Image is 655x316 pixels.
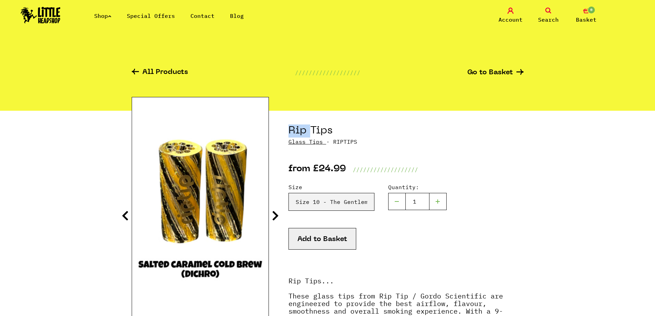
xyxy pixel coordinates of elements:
p: · RIPTIPS [288,138,524,146]
img: Little Head Shop Logo [21,7,61,23]
p: /////////////////// [295,68,360,77]
a: Special Offers [127,12,175,19]
label: Size [288,183,374,191]
p: from £24.99 [288,165,346,174]
button: Add to Basket [288,228,356,250]
label: Quantity: [388,183,447,191]
img: Rip Tips image 4 [132,125,269,295]
a: Contact [190,12,215,19]
span: Basket [576,15,597,24]
a: Search [531,8,566,24]
h1: Rip Tips [288,124,524,138]
a: Go to Basket [467,69,524,76]
a: Glass Tips [288,138,323,145]
a: Blog [230,12,244,19]
a: All Products [132,69,188,77]
p: /////////////////// [353,165,418,174]
span: 0 [587,6,596,14]
span: Account [499,15,523,24]
a: Shop [94,12,111,19]
a: 0 Basket [569,8,603,24]
span: Search [538,15,559,24]
input: 1 [405,193,429,210]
